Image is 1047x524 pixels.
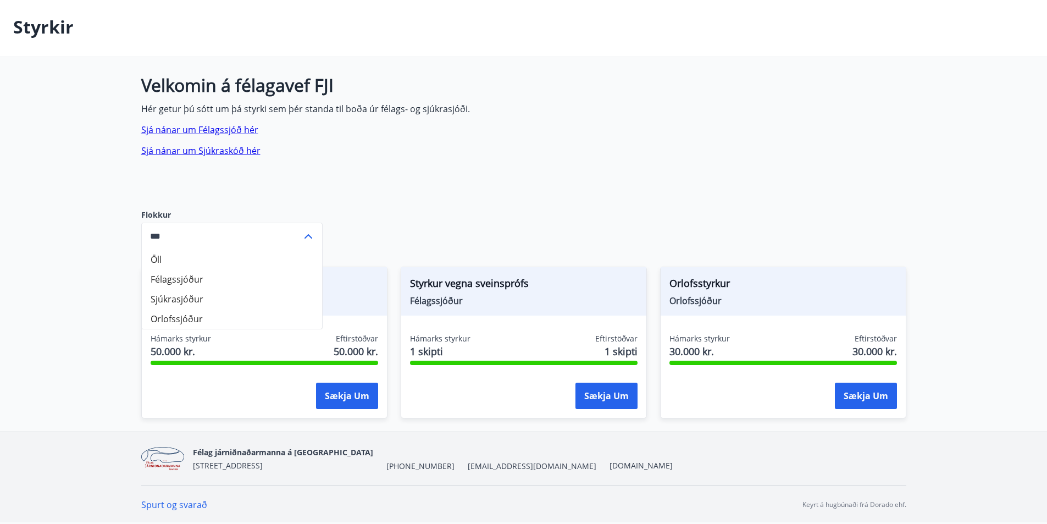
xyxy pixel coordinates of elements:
p: Hér getur þú sótt um þá styrki sem þér standa til boða úr félags- og sjúkrasjóði. [141,103,660,115]
a: Sjá nánar um Sjúkraskóð hér [141,145,261,157]
a: [DOMAIN_NAME] [610,460,673,471]
p: Keyrt á hugbúnaði frá Dorado ehf. [802,500,906,510]
li: Orlofssjóður [142,309,322,329]
span: 1 skipti [605,344,638,358]
span: 30.000 kr. [669,344,730,358]
li: Öll [142,250,322,269]
a: Sjá nánar um Félagssjóð hér [141,124,258,136]
span: [PHONE_NUMBER] [386,461,455,472]
span: [STREET_ADDRESS] [193,460,263,471]
img: ngFLqBxzDAUh1UWZhMtRTz5ggHxfF05Oa6fkkOiw.png [141,447,184,471]
label: Flokkur [141,209,323,220]
span: Félag járniðnaðarmanna á [GEOGRAPHIC_DATA] [193,447,373,457]
span: Félagssjóður [410,295,638,307]
li: Félagssjóður [142,269,322,289]
button: Sækja um [575,383,638,409]
span: Hámarks styrkur [410,333,470,344]
a: Spurt og svarað [141,499,207,511]
button: Sækja um [835,383,897,409]
span: Eftirstöðvar [855,333,897,344]
span: Hámarks styrkur [669,333,730,344]
span: 1 skipti [410,344,470,358]
li: Sjúkrasjóður [142,289,322,309]
h1: Velkomin á félagavef FJI [141,79,660,91]
span: 50.000 kr. [151,344,211,358]
span: Orlofsstyrkur [669,276,897,295]
span: Orlofssjóður [669,295,897,307]
span: Eftirstöðvar [595,333,638,344]
span: Styrkur vegna sveinsprófs [410,276,638,295]
span: Hámarks styrkur [151,333,211,344]
button: Sækja um [316,383,378,409]
span: 30.000 kr. [852,344,897,358]
span: 50.000 kr. [334,344,378,358]
p: Styrkir [13,15,74,39]
span: Eftirstöðvar [336,333,378,344]
span: [EMAIL_ADDRESS][DOMAIN_NAME] [468,461,596,472]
